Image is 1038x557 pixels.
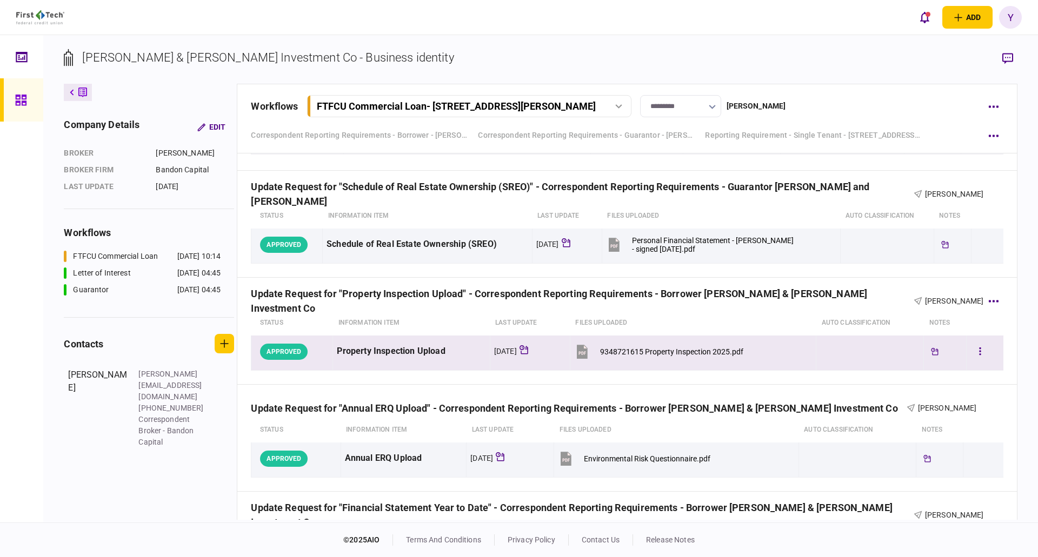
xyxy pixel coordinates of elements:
th: last update [490,311,570,335]
div: FTFCU Commercial Loan [73,251,158,262]
div: [DATE] [470,453,493,464]
a: Letter of Interest[DATE] 04:45 [64,267,221,279]
a: privacy policy [508,535,555,544]
th: auto classification [799,418,916,442]
th: Files uploaded [554,418,799,442]
th: Files uploaded [602,204,840,229]
th: notes [934,204,971,229]
th: auto classification [840,204,934,229]
div: © 2025 AIO [343,534,393,546]
a: Correspondent Reporting Requirements - Guarantor - [PERSON_NAME] and [PERSON_NAME] [478,130,694,141]
div: Letter of Interest [73,267,130,279]
th: status [251,418,341,442]
div: contacts [64,337,103,351]
span: [PERSON_NAME] [925,190,984,198]
th: Files uploaded [570,311,816,335]
div: Property Inspection Upload [337,339,485,364]
div: FTFCU Commercial Loan - [STREET_ADDRESS][PERSON_NAME] [317,100,596,112]
th: Information item [323,204,533,229]
div: [PERSON_NAME] [727,100,786,112]
div: [DATE] [156,181,234,192]
div: [PERSON_NAME] [156,147,234,159]
div: APPROVED [260,451,308,467]
button: 9348721615 Property Inspection 2025.pdf [574,339,743,364]
div: workflows [251,99,298,113]
div: [DATE] [536,239,559,250]
span: [PERSON_NAME] [925,511,984,519]
div: Personal Financial Statement - Randy Pamela Dreyfuss - signed 07.04.25.pdf [632,236,795,253]
div: broker firm [64,164,145,176]
div: [DATE] [494,346,517,357]
th: status [251,311,333,335]
div: Correspondent [138,414,209,425]
div: Bandon Capital [156,164,234,176]
button: Y [999,6,1022,29]
div: Broker [64,147,145,159]
a: contact us [582,535,620,544]
a: Guarantor[DATE] 04:45 [64,284,221,296]
div: Broker - Bandon Capital [138,425,209,448]
th: auto classification [816,311,924,335]
button: open notifications list [913,6,936,29]
th: last update [532,204,602,229]
th: Information item [341,418,467,442]
div: Annual ERQ Upload [345,446,463,471]
div: Update Request for "Schedule of Real Estate Ownership (SREO)" - Correspondent Reporting Requireme... [251,189,914,200]
a: Correspondent Reporting Requirements - Borrower - [PERSON_NAME] & [PERSON_NAME] Investment Co [251,130,467,141]
div: last update [64,181,145,192]
a: Reporting Requirement - Single Tenant - [STREET_ADDRESS][PERSON_NAME] [705,130,921,141]
div: [PERSON_NAME] & [PERSON_NAME] Investment Co - Business identity [82,49,454,66]
div: Schedule of Real Estate Ownership (SREO) [327,232,528,257]
th: status [251,204,323,229]
th: last update [467,418,554,442]
th: notes [924,311,967,335]
button: Edit [189,117,234,137]
div: APPROVED [260,237,308,253]
span: [PERSON_NAME] [918,404,977,412]
div: APPROVED [260,344,308,360]
a: FTFCU Commercial Loan[DATE] 10:14 [64,251,221,262]
div: Tickler available [928,345,942,359]
div: Guarantor [73,284,109,296]
div: [PHONE_NUMBER] [138,402,209,414]
div: Tickler available [938,238,952,252]
div: Update Request for "Annual ERQ Upload" - Correspondent Reporting Requirements - Borrower [PERSON_... [251,402,906,414]
div: [PERSON_NAME][EMAIL_ADDRESS][DOMAIN_NAME] [138,368,209,402]
img: client company logo [16,10,64,24]
div: [DATE] 04:45 [177,267,221,279]
div: Environmental Risk Questionnaire.pdf [584,454,710,463]
button: open adding identity options [942,6,993,29]
div: [DATE] 10:14 [177,251,221,262]
div: [PERSON_NAME] [68,368,128,448]
button: Environmental Risk Questionnaire.pdf [558,446,710,471]
div: Update Request for "Property Inspection Upload" - Correspondent Reporting Requirements - Borrower... [251,296,914,307]
div: company details [64,117,139,137]
th: notes [916,418,963,442]
div: [DATE] 04:45 [177,284,221,296]
a: terms and conditions [406,535,481,544]
div: 9348721615 Property Inspection 2025.pdf [600,347,743,356]
div: Tickler available [920,452,934,466]
th: Information item [333,311,490,335]
button: FTFCU Commercial Loan- [STREET_ADDRESS][PERSON_NAME] [307,95,631,117]
span: [PERSON_NAME] [925,297,984,305]
a: release notes [646,535,695,544]
button: Personal Financial Statement - Randy Pamela Dreyfuss - signed 07.04.25.pdf [606,232,795,257]
div: workflows [64,225,234,240]
div: Update Request for "Financial Statement Year to Date" - Correspondent Reporting Requirements - Bo... [251,509,914,521]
